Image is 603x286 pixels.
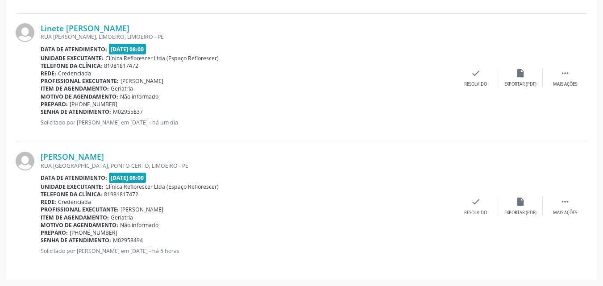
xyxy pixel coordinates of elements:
[560,197,570,207] i: 
[41,70,56,77] b: Rede:
[105,54,219,62] span: Clínica Reflorescer Ltda (Espaço Reflorescer)
[41,85,109,92] b: Item de agendamento:
[58,198,91,206] span: Credenciada
[120,221,158,229] span: Não informado
[104,62,138,70] span: 81981817472
[104,191,138,198] span: 81981817472
[41,214,109,221] b: Item de agendamento:
[105,183,219,191] span: Clínica Reflorescer Ltda (Espaço Reflorescer)
[113,108,143,116] span: M02955837
[464,210,487,216] div: Resolvido
[41,108,111,116] b: Senha de atendimento:
[41,77,119,85] b: Profissional executante:
[41,46,107,53] b: Data de atendimento:
[41,62,102,70] b: Telefone da clínica:
[504,210,536,216] div: Exportar (PDF)
[41,23,129,33] a: Linete [PERSON_NAME]
[41,119,453,126] p: Solicitado por [PERSON_NAME] em [DATE] - há um dia
[516,68,525,78] i: insert_drive_file
[41,183,104,191] b: Unidade executante:
[121,206,163,213] span: [PERSON_NAME]
[41,162,453,170] div: RUA [GEOGRAPHIC_DATA], PONTO CERTO, LIMOEIRO - PE
[471,68,481,78] i: check
[41,174,107,182] b: Data de atendimento:
[16,23,34,42] img: img
[41,152,104,162] a: [PERSON_NAME]
[121,77,163,85] span: [PERSON_NAME]
[553,81,577,87] div: Mais ações
[111,214,133,221] span: Geriatria
[41,236,111,244] b: Senha de atendimento:
[41,191,102,198] b: Telefone da clínica:
[553,210,577,216] div: Mais ações
[70,100,117,108] span: [PHONE_NUMBER]
[41,198,56,206] b: Rede:
[58,70,91,77] span: Credenciada
[111,85,133,92] span: Geriatria
[41,100,68,108] b: Preparo:
[70,229,117,236] span: [PHONE_NUMBER]
[41,247,453,255] p: Solicitado por [PERSON_NAME] em [DATE] - há 5 horas
[41,229,68,236] b: Preparo:
[41,221,118,229] b: Motivo de agendamento:
[504,81,536,87] div: Exportar (PDF)
[41,93,118,100] b: Motivo de agendamento:
[113,236,143,244] span: M02958494
[471,197,481,207] i: check
[516,197,525,207] i: insert_drive_file
[41,33,453,41] div: RUA [PERSON_NAME], LIMOEIRO, LIMOEIRO - PE
[41,206,119,213] b: Profissional executante:
[41,54,104,62] b: Unidade executante:
[109,44,146,54] span: [DATE] 08:00
[120,93,158,100] span: Não informado
[464,81,487,87] div: Resolvido
[560,68,570,78] i: 
[109,173,146,183] span: [DATE] 08:00
[16,152,34,170] img: img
